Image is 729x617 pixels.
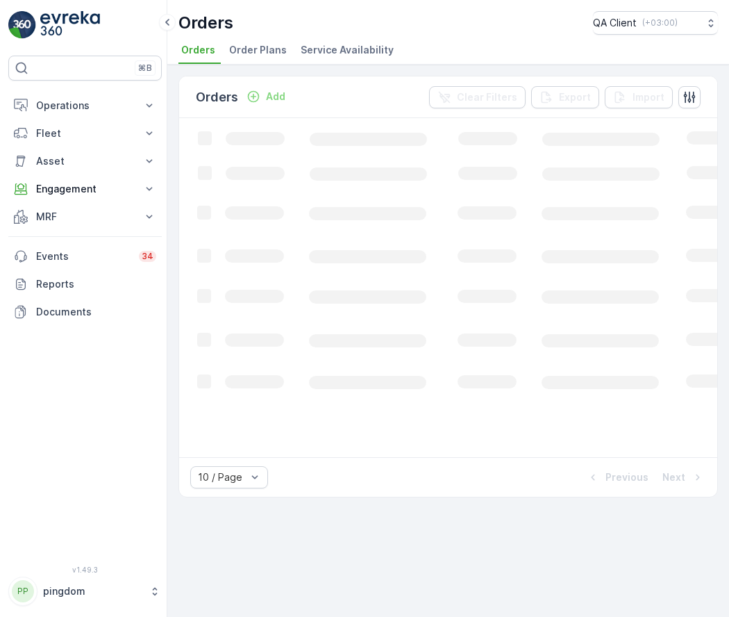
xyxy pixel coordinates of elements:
[585,469,650,486] button: Previous
[642,17,678,28] p: ( +03:00 )
[40,11,100,39] img: logo_light-DOdMpM7g.png
[8,270,162,298] a: Reports
[301,43,394,57] span: Service Availability
[142,251,153,262] p: 34
[661,469,706,486] button: Next
[36,249,131,263] p: Events
[8,577,162,606] button: PPpingdom
[531,86,599,108] button: Export
[593,16,637,30] p: QA Client
[662,470,685,484] p: Next
[36,305,156,319] p: Documents
[12,580,34,602] div: PP
[605,470,648,484] p: Previous
[36,126,134,140] p: Fleet
[8,92,162,120] button: Operations
[605,86,673,108] button: Import
[266,90,285,104] p: Add
[8,298,162,326] a: Documents
[36,154,134,168] p: Asset
[593,11,718,35] button: QA Client(+03:00)
[36,99,134,113] p: Operations
[36,182,134,196] p: Engagement
[181,43,215,57] span: Orders
[138,63,152,74] p: ⌘B
[8,175,162,203] button: Engagement
[36,210,134,224] p: MRF
[8,566,162,574] span: v 1.49.3
[196,88,238,107] p: Orders
[8,120,162,147] button: Fleet
[8,203,162,231] button: MRF
[36,277,156,291] p: Reports
[559,90,591,104] p: Export
[457,90,517,104] p: Clear Filters
[429,86,526,108] button: Clear Filters
[43,584,142,598] p: pingdom
[8,242,162,270] a: Events34
[241,88,291,105] button: Add
[8,147,162,175] button: Asset
[229,43,287,57] span: Order Plans
[632,90,664,104] p: Import
[8,11,36,39] img: logo
[178,12,233,34] p: Orders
